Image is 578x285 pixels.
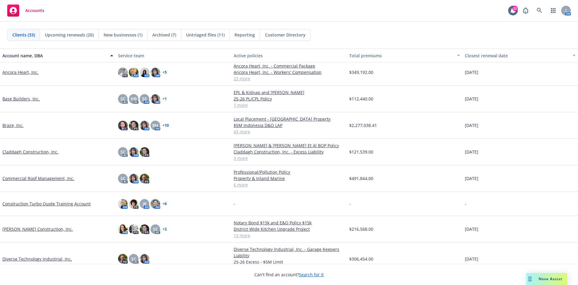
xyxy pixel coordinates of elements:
[140,254,149,264] img: photo
[5,2,47,19] a: Accounts
[131,256,136,262] span: SC
[2,201,91,207] a: Construction Turbo Quote Training Account
[45,32,94,38] span: Upcoming renewals (20)
[465,149,478,155] span: [DATE]
[465,122,478,128] span: [DATE]
[151,199,160,209] img: photo
[234,102,344,108] a: 7 more
[140,224,149,234] img: photo
[120,96,126,102] span: SC
[234,226,344,232] a: District Wide Kitchen Upgrade Project
[465,175,478,182] span: [DATE]
[234,220,344,226] a: Notary Bond $15k and E&O Policy $15k
[163,202,167,206] a: + 6
[465,226,478,232] span: [DATE]
[234,116,344,122] a: Local Placement - [GEOGRAPHIC_DATA] Property
[2,96,40,102] a: Base Builders, Inc.
[140,147,149,157] img: photo
[151,68,160,77] img: photo
[234,201,235,207] span: -
[2,122,23,128] a: Braze, Inc.
[142,96,147,102] span: SE
[465,256,478,262] span: [DATE]
[234,122,344,128] a: $5M Indonesia D&O LAP
[163,227,167,231] a: + 2
[234,169,344,175] a: Professional/Pollution Policy
[234,128,344,135] a: 43 more
[118,254,128,264] img: photo
[231,48,347,63] button: Active policies
[547,5,559,17] a: Switch app
[129,121,138,130] img: photo
[234,63,344,69] a: Ancora Heart, Inc. - Commercial Package
[349,122,377,128] span: $2,277,038.41
[465,52,569,59] div: Closest renewal date
[163,124,169,127] a: + 10
[129,68,138,77] img: photo
[533,5,545,17] a: Search
[465,96,478,102] span: [DATE]
[12,32,35,38] span: Clients (33)
[140,174,149,183] img: photo
[512,6,518,11] div: 22
[152,32,176,38] span: Archived (7)
[129,199,138,209] img: photo
[347,48,462,63] button: Total premiums
[116,48,231,63] button: Service team
[2,52,107,59] div: Account name, DBA
[254,271,324,278] span: Can't find an account?
[2,226,73,232] a: [PERSON_NAME] Construction, Inc.
[299,272,324,277] a: Search for it
[118,68,128,77] img: photo
[129,174,138,183] img: photo
[234,52,344,59] div: Active policies
[234,69,344,75] a: Ancora Heart, Inc. - Workers' Compensation
[152,122,158,128] span: BH
[163,71,167,74] a: + 5
[349,69,373,75] span: $349,192.00
[234,149,344,155] a: Claddagh Construction, Inc. - Excess Liability
[129,147,138,157] img: photo
[234,155,344,161] a: 3 more
[526,273,567,285] button: Nova Assist
[465,69,478,75] span: [DATE]
[349,256,373,262] span: $306,454.00
[2,175,74,182] a: Commercial Roof Management, Inc.
[153,226,158,232] span: SC
[539,276,562,281] span: Nova Assist
[520,5,532,17] a: Report a Bug
[120,175,126,182] span: SC
[129,224,138,234] img: photo
[265,32,306,38] span: Customer Directory
[349,52,453,59] div: Total premiums
[118,199,128,209] img: photo
[234,142,344,149] a: [PERSON_NAME] & [PERSON_NAME] Et Al BOP Policy
[349,226,373,232] span: $216,568.00
[234,182,344,188] a: 6 more
[465,201,466,207] span: -
[462,48,578,63] button: Closest renewal date
[235,32,255,38] span: Reporting
[140,121,149,130] img: photo
[163,97,167,101] a: + 1
[234,246,344,259] a: Diverse Technology Industrial, Inc. - Garage Keepers Liability
[349,149,373,155] span: $121,539.00
[143,201,147,207] span: JK
[131,96,137,102] span: HB
[234,175,344,182] a: Property & Inland Marine
[2,149,58,155] a: Claddagh Construction, Inc.
[234,259,344,265] a: 25-26 Excess - $5M Limit
[2,69,39,75] a: Ancora Heart, Inc.
[234,75,344,82] a: 23 more
[234,232,344,239] a: 13 more
[120,149,126,155] span: SC
[2,256,72,262] a: Diverse Technology Industrial, Inc.
[349,201,351,207] span: -
[186,32,225,38] span: Untriaged files (11)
